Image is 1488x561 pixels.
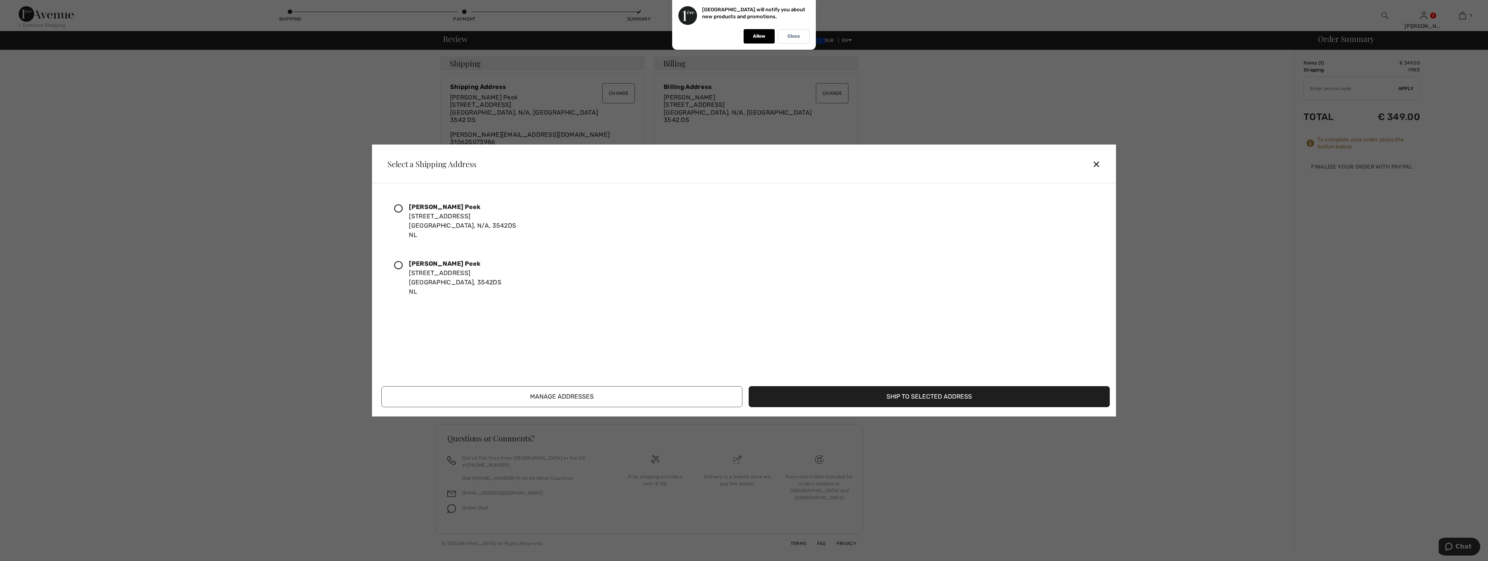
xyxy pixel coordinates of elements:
div: [STREET_ADDRESS] [GEOGRAPHIC_DATA], 3542DS NL [409,259,501,296]
div: ✕ [1092,156,1107,172]
button: Manage Addresses [381,386,742,407]
div: Select a Shipping Address [381,160,476,168]
p: Allow [753,33,765,39]
p: Close [787,33,800,39]
strong: [PERSON_NAME] Peek [409,260,480,267]
button: Ship to Selected Address [749,386,1110,407]
p: [GEOGRAPHIC_DATA] will notify you about new products and promotions. [702,7,805,19]
span: Chat [17,5,33,12]
div: [STREET_ADDRESS] [GEOGRAPHIC_DATA], N/A, 3542DS NL [409,202,516,240]
strong: [PERSON_NAME] Peek [409,203,480,211]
